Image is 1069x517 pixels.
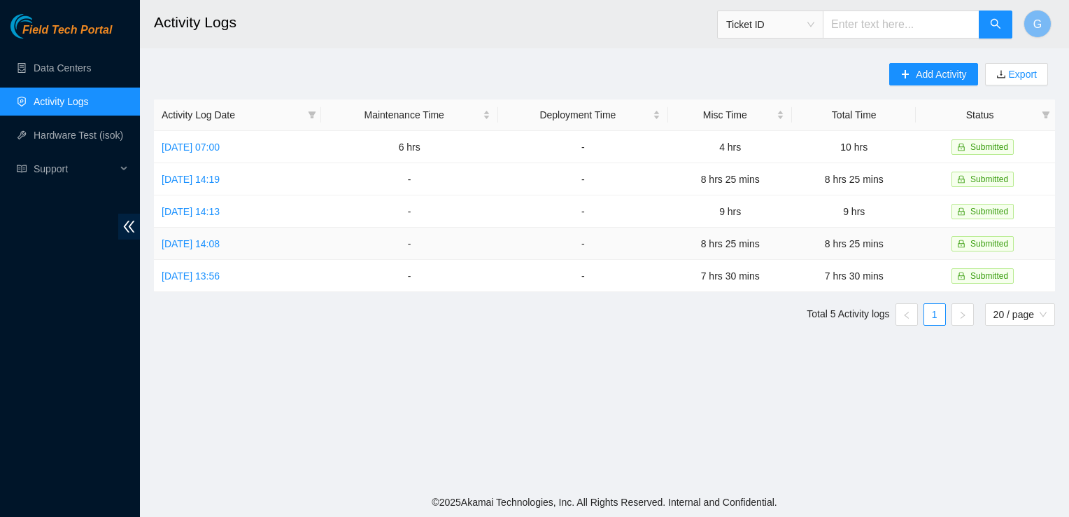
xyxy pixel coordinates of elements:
[498,228,669,260] td: -
[1039,104,1053,125] span: filter
[162,142,220,153] a: [DATE] 07:00
[957,207,965,216] span: lock
[993,304,1047,325] span: 20 / page
[957,272,965,280] span: lock
[668,163,792,195] td: 8 hrs 25 mins
[985,303,1055,326] div: Page Size
[916,67,966,82] span: Add Activity
[162,238,220,249] a: [DATE] 14:08
[902,311,911,319] span: left
[889,63,977,85] button: plusAdd Activity
[807,303,889,326] li: Total 5 Activity logs
[895,303,918,326] button: left
[990,18,1001,32] span: search
[792,228,916,260] td: 8 hrs 25 mins
[10,14,71,39] img: Akamai Technologies
[985,63,1048,85] button: downloadExport
[668,195,792,228] td: 9 hrs
[668,228,792,260] td: 8 hrs 25 mins
[823,11,979,39] input: Enter text here...
[668,260,792,292] td: 7 hrs 30 mins
[162,206,220,217] a: [DATE] 14:13
[308,111,316,119] span: filter
[792,260,916,292] td: 7 hrs 30 mins
[498,131,669,163] td: -
[1006,69,1037,80] a: Export
[1024,10,1052,38] button: G
[957,175,965,184] span: lock
[321,195,498,228] td: -
[726,14,814,35] span: Ticket ID
[321,228,498,260] td: -
[900,69,910,81] span: plus
[321,163,498,195] td: -
[22,24,112,37] span: Field Tech Portal
[923,303,946,326] li: 1
[792,195,916,228] td: 9 hrs
[321,260,498,292] td: -
[34,130,123,141] a: Hardware Test (isok)
[140,488,1069,517] footer: © 2025 Akamai Technologies, Inc. All Rights Reserved. Internal and Confidential.
[996,69,1006,81] span: download
[951,303,974,326] button: right
[957,240,965,248] span: lock
[895,303,918,326] li: Previous Page
[34,96,89,107] a: Activity Logs
[970,271,1008,281] span: Submitted
[498,195,669,228] td: -
[10,25,112,43] a: Akamai TechnologiesField Tech Portal
[162,174,220,185] a: [DATE] 14:19
[668,131,792,163] td: 4 hrs
[498,260,669,292] td: -
[970,142,1008,152] span: Submitted
[792,99,916,131] th: Total Time
[1042,111,1050,119] span: filter
[1033,15,1042,33] span: G
[970,239,1008,249] span: Submitted
[498,163,669,195] td: -
[957,143,965,151] span: lock
[970,174,1008,184] span: Submitted
[118,214,140,240] span: double-left
[34,155,116,183] span: Support
[321,131,498,163] td: 6 hrs
[34,62,91,74] a: Data Centers
[924,304,945,325] a: 1
[792,163,916,195] td: 8 hrs 25 mins
[792,131,916,163] td: 10 hrs
[923,107,1036,123] span: Status
[958,311,967,319] span: right
[162,270,220,282] a: [DATE] 13:56
[162,107,302,123] span: Activity Log Date
[979,11,1012,39] button: search
[970,207,1008,216] span: Submitted
[305,104,319,125] span: filter
[951,303,974,326] li: Next Page
[17,164,27,174] span: read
